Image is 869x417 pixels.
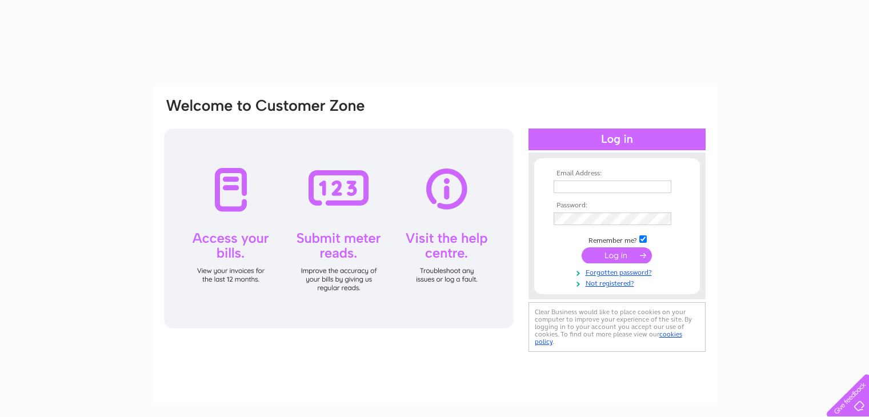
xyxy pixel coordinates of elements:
td: Remember me? [551,234,683,245]
th: Password: [551,202,683,210]
th: Email Address: [551,170,683,178]
a: cookies policy [535,330,682,346]
input: Submit [582,247,652,263]
div: Clear Business would like to place cookies on your computer to improve your experience of the sit... [528,302,706,352]
a: Not registered? [554,277,683,288]
a: Forgotten password? [554,266,683,277]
